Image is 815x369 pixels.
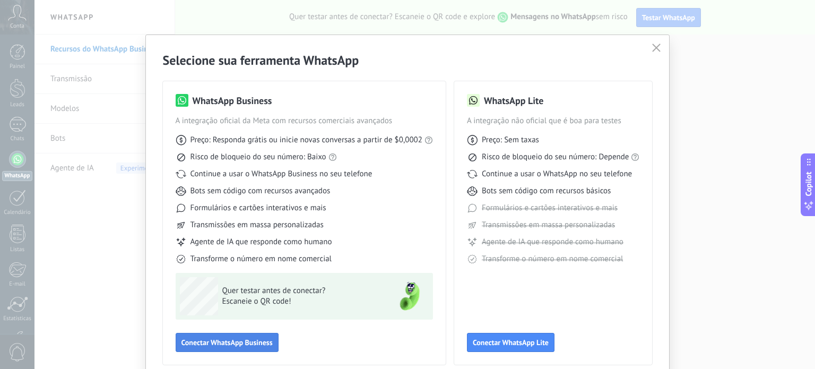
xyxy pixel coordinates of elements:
button: Conectar WhatsApp Lite [467,333,554,352]
span: Preço: Responda grátis ou inicie novas conversas a partir de $0,0002 [190,135,422,145]
button: Conectar WhatsApp Business [176,333,279,352]
span: Formulários e cartões interativos e mais [190,203,326,213]
span: Conectar WhatsApp Business [181,339,273,346]
span: A integração não oficial que é boa para testes [467,116,640,126]
span: Conectar WhatsApp Lite [473,339,549,346]
span: Transforme o número em nome comercial [190,254,332,264]
span: Risco de bloqueio do seu número: Depende [482,152,629,162]
span: Bots sem código com recursos básicos [482,186,611,196]
span: Bots sem código com recursos avançados [190,186,331,196]
h2: Selecione sua ferramenta WhatsApp [163,52,653,68]
span: Continue a usar o WhatsApp no seu telefone [482,169,632,179]
span: Escaneie o QR code! [222,296,377,307]
span: A integração oficial da Meta com recursos comerciais avançados [176,116,433,126]
span: Copilot [803,171,814,196]
span: Formulários e cartões interativos e mais [482,203,618,213]
img: green-phone.png [391,277,429,315]
span: Agente de IA que responde como humano [190,237,332,247]
span: Risco de bloqueio do seu número: Baixo [190,152,326,162]
span: Transmissões em massa personalizadas [482,220,615,230]
span: Agente de IA que responde como humano [482,237,623,247]
span: Preço: Sem taxas [482,135,539,145]
span: Continue a usar o WhatsApp Business no seu telefone [190,169,372,179]
h3: WhatsApp Lite [484,94,543,107]
h3: WhatsApp Business [193,94,272,107]
span: Quer testar antes de conectar? [222,286,377,296]
span: Transforme o número em nome comercial [482,254,623,264]
span: Transmissões em massa personalizadas [190,220,324,230]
